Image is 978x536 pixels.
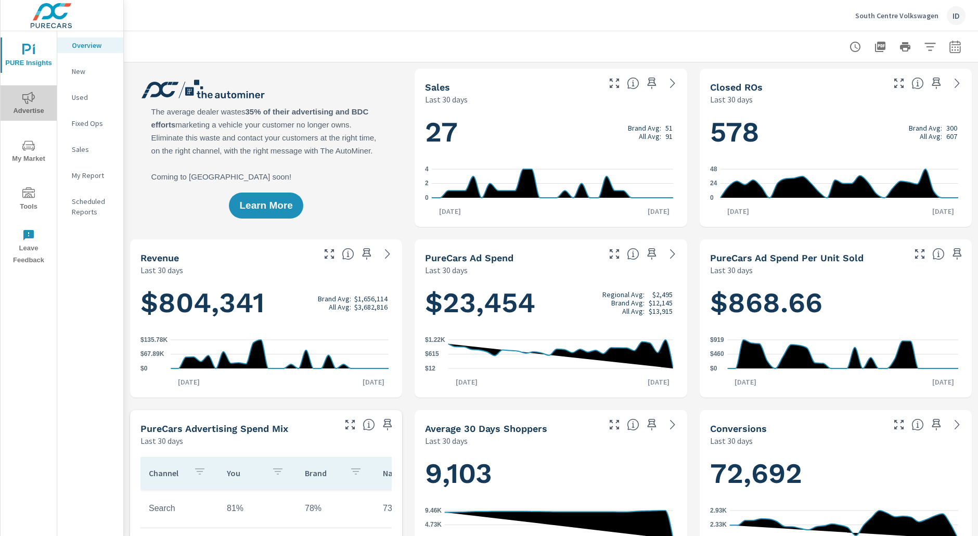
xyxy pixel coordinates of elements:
[710,336,724,343] text: $919
[947,6,966,25] div: ID
[57,90,123,105] div: Used
[140,495,218,521] td: Search
[57,63,123,79] div: New
[665,132,673,141] p: 91
[649,307,673,315] p: $13,915
[664,246,681,262] a: See more details in report
[949,75,966,92] a: See more details in report
[652,290,673,299] p: $2,495
[425,336,445,343] text: $1.22K
[72,66,115,76] p: New
[57,142,123,157] div: Sales
[946,124,957,132] p: 300
[140,365,148,372] text: $0
[379,246,396,262] a: See more details in report
[239,201,292,210] span: Learn More
[379,416,396,433] span: Save this to your personalized report
[383,468,419,478] p: National
[72,170,115,181] p: My Report
[925,206,961,216] p: [DATE]
[425,435,468,447] p: Last 30 days
[710,423,767,434] h5: Conversions
[1,31,57,271] div: nav menu
[171,377,207,387] p: [DATE]
[425,180,429,187] text: 2
[855,11,938,20] p: South Centre Volkswagen
[227,468,263,478] p: You
[305,468,341,478] p: Brand
[425,456,676,491] h1: 9,103
[710,194,714,201] text: 0
[644,246,660,262] span: Save this to your personalized report
[448,377,485,387] p: [DATE]
[354,295,388,303] p: $1,656,114
[664,75,681,92] a: See more details in report
[140,285,392,321] h1: $804,341
[911,246,928,262] button: Make Fullscreen
[140,423,288,434] h5: PureCars Advertising Spend Mix
[4,187,54,213] span: Tools
[710,114,961,150] h1: 578
[342,248,354,260] span: Total sales revenue over the selected date range. [Source: This data is sourced from the dealer’s...
[710,435,753,447] p: Last 30 days
[354,303,388,311] p: $3,682,816
[72,92,115,103] p: Used
[140,264,183,276] p: Last 30 days
[727,377,764,387] p: [DATE]
[297,495,375,521] td: 78%
[606,416,623,433] button: Make Fullscreen
[432,206,468,216] p: [DATE]
[425,507,442,514] text: 9.46K
[425,351,439,358] text: $615
[4,92,54,117] span: Advertise
[57,194,123,220] div: Scheduled Reports
[928,416,945,433] span: Save this to your personalized report
[140,252,179,263] h5: Revenue
[928,75,945,92] span: Save this to your personalized report
[710,252,864,263] h5: PureCars Ad Spend Per Unit Sold
[628,124,661,132] p: Brand Avg:
[425,93,468,106] p: Last 30 days
[140,435,183,447] p: Last 30 days
[622,307,645,315] p: All Avg:
[710,165,717,173] text: 48
[140,336,168,343] text: $135.78K
[891,416,907,433] button: Make Fullscreen
[4,44,54,69] span: PURE Insights
[329,303,351,311] p: All Avg:
[710,351,724,358] text: $460
[4,139,54,165] span: My Market
[218,495,297,521] td: 81%
[710,82,763,93] h5: Closed ROs
[710,285,961,321] h1: $868.66
[606,246,623,262] button: Make Fullscreen
[375,495,453,521] td: 73%
[140,351,164,358] text: $67.89K
[149,468,185,478] p: Channel
[710,521,727,529] text: 2.33K
[606,75,623,92] button: Make Fullscreen
[710,365,717,372] text: $0
[644,75,660,92] span: Save this to your personalized report
[710,180,717,187] text: 24
[710,456,961,491] h1: 72,692
[425,521,442,529] text: 4.73K
[611,299,645,307] p: Brand Avg:
[710,93,753,106] p: Last 30 days
[895,36,916,57] button: Print Report
[644,416,660,433] span: Save this to your personalized report
[425,252,513,263] h5: PureCars Ad Spend
[425,264,468,276] p: Last 30 days
[425,285,676,321] h1: $23,454
[932,248,945,260] span: Average cost of advertising per each vehicle sold at the dealer over the selected date range. The...
[891,75,907,92] button: Make Fullscreen
[425,194,429,201] text: 0
[911,77,924,90] span: Number of Repair Orders Closed by the selected dealership group over the selected time range. [So...
[4,229,54,266] span: Leave Feedback
[72,144,115,155] p: Sales
[920,132,942,141] p: All Avg:
[710,507,727,514] text: 2.93K
[649,299,673,307] p: $12,145
[355,377,392,387] p: [DATE]
[710,264,753,276] p: Last 30 days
